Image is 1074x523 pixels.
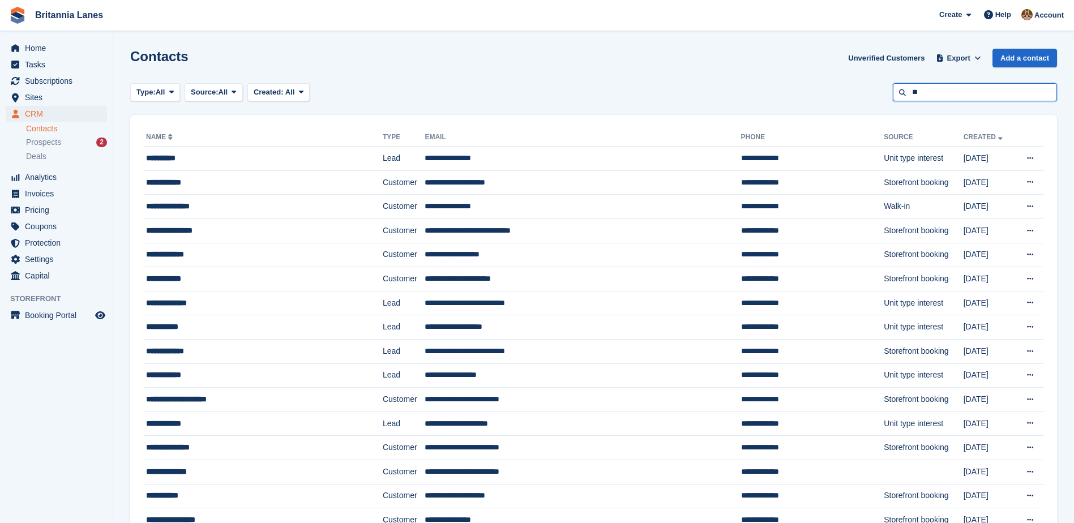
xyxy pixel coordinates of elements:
[146,133,175,141] a: Name
[964,436,1015,460] td: [DATE]
[964,267,1015,291] td: [DATE]
[383,195,425,219] td: Customer
[25,251,93,267] span: Settings
[1034,10,1064,21] span: Account
[25,169,93,185] span: Analytics
[6,235,107,251] a: menu
[96,138,107,147] div: 2
[964,195,1015,219] td: [DATE]
[10,293,113,305] span: Storefront
[964,315,1015,340] td: [DATE]
[25,218,93,234] span: Coupons
[25,89,93,105] span: Sites
[26,151,46,162] span: Deals
[6,169,107,185] a: menu
[1021,9,1033,20] img: Admin
[884,128,964,147] th: Source
[6,218,107,234] a: menu
[884,147,964,171] td: Unit type interest
[383,267,425,291] td: Customer
[964,243,1015,267] td: [DATE]
[383,218,425,243] td: Customer
[383,388,425,412] td: Customer
[884,363,964,388] td: Unit type interest
[995,9,1011,20] span: Help
[964,363,1015,388] td: [DATE]
[964,339,1015,363] td: [DATE]
[6,106,107,122] a: menu
[191,87,218,98] span: Source:
[26,151,107,162] a: Deals
[383,243,425,267] td: Customer
[383,460,425,484] td: Customer
[884,267,964,291] td: Storefront booking
[93,308,107,322] a: Preview store
[219,87,228,98] span: All
[25,202,93,218] span: Pricing
[884,388,964,412] td: Storefront booking
[6,186,107,202] a: menu
[6,202,107,218] a: menu
[6,57,107,72] a: menu
[964,133,1005,141] a: Created
[964,147,1015,171] td: [DATE]
[6,268,107,284] a: menu
[9,7,26,24] img: stora-icon-8386f47178a22dfd0bd8f6a31ec36ba5ce8667c1dd55bd0f319d3a0aa187defe.svg
[26,123,107,134] a: Contacts
[383,170,425,195] td: Customer
[884,315,964,340] td: Unit type interest
[285,88,295,96] span: All
[964,388,1015,412] td: [DATE]
[884,411,964,436] td: Unit type interest
[6,73,107,89] a: menu
[964,411,1015,436] td: [DATE]
[383,411,425,436] td: Lead
[6,251,107,267] a: menu
[844,49,929,67] a: Unverified Customers
[964,291,1015,315] td: [DATE]
[964,484,1015,508] td: [DATE]
[130,83,180,102] button: Type: All
[884,291,964,315] td: Unit type interest
[741,128,884,147] th: Phone
[947,53,970,64] span: Export
[884,436,964,460] td: Storefront booking
[383,291,425,315] td: Lead
[884,170,964,195] td: Storefront booking
[383,436,425,460] td: Customer
[25,268,93,284] span: Capital
[934,49,983,67] button: Export
[25,186,93,202] span: Invoices
[6,89,107,105] a: menu
[6,40,107,56] a: menu
[136,87,156,98] span: Type:
[26,137,61,148] span: Prospects
[964,218,1015,243] td: [DATE]
[6,307,107,323] a: menu
[25,73,93,89] span: Subscriptions
[884,339,964,363] td: Storefront booking
[939,9,962,20] span: Create
[383,339,425,363] td: Lead
[254,88,284,96] span: Created:
[992,49,1057,67] a: Add a contact
[185,83,243,102] button: Source: All
[884,218,964,243] td: Storefront booking
[26,136,107,148] a: Prospects 2
[25,40,93,56] span: Home
[25,57,93,72] span: Tasks
[383,315,425,340] td: Lead
[383,484,425,508] td: Customer
[383,128,425,147] th: Type
[156,87,165,98] span: All
[247,83,310,102] button: Created: All
[25,307,93,323] span: Booking Portal
[25,235,93,251] span: Protection
[964,170,1015,195] td: [DATE]
[884,195,964,219] td: Walk-in
[130,49,189,64] h1: Contacts
[884,484,964,508] td: Storefront booking
[25,106,93,122] span: CRM
[884,243,964,267] td: Storefront booking
[383,147,425,171] td: Lead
